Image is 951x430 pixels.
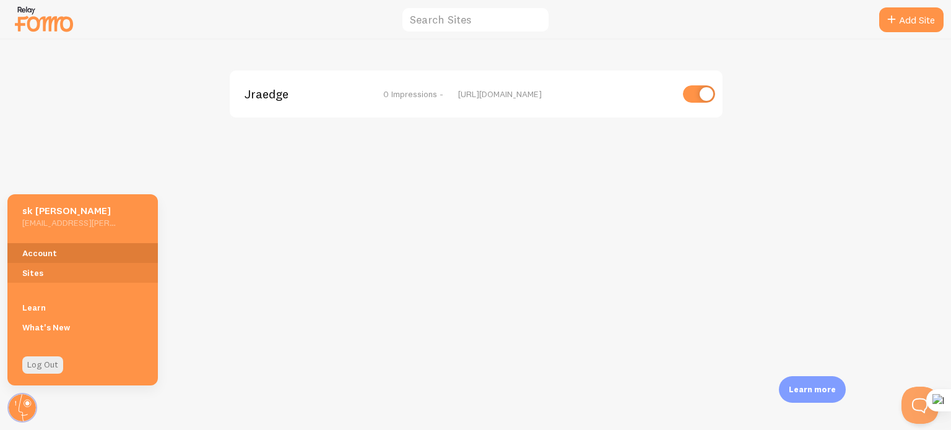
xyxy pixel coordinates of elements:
[7,243,158,263] a: Account
[7,263,158,283] a: Sites
[22,204,118,217] h5: sk [PERSON_NAME]
[245,88,344,100] span: Jraedge
[901,387,939,424] iframe: Help Scout Beacon - Open
[13,3,75,35] img: fomo-relay-logo-orange.svg
[383,88,443,100] span: 0 Impressions -
[789,384,836,395] p: Learn more
[7,317,158,337] a: What's New
[22,217,118,228] h5: [EMAIL_ADDRESS][PERSON_NAME][DOMAIN_NAME]
[7,298,158,317] a: Learn
[22,356,63,374] a: Log Out
[458,88,672,100] div: [URL][DOMAIN_NAME]
[779,376,846,403] div: Learn more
